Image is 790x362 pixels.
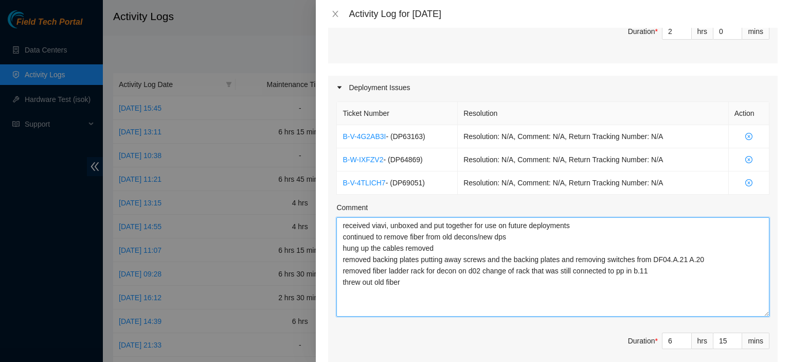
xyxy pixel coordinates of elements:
td: Resolution: N/A, Comment: N/A, Return Tracking Number: N/A [458,148,729,171]
a: B-V-4G2AB3I [343,132,386,141]
span: - ( DP64869 ) [383,156,422,164]
div: hrs [692,333,713,349]
th: Action [729,102,769,125]
div: hrs [692,23,713,40]
div: mins [742,333,769,349]
span: close [331,10,339,18]
span: close-circle [734,179,763,186]
td: Resolution: N/A, Comment: N/A, Return Tracking Number: N/A [458,171,729,195]
div: Activity Log for [DATE] [349,8,778,20]
div: Duration [628,26,658,37]
span: - ( DP69051 ) [386,179,425,187]
div: mins [742,23,769,40]
td: Resolution: N/A, Comment: N/A, Return Tracking Number: N/A [458,125,729,148]
div: Deployment Issues [328,76,778,99]
label: Comment [336,202,368,213]
th: Ticket Number [337,102,458,125]
button: Close [328,9,343,19]
textarea: Comment [336,217,769,317]
a: B-W-IXFZV2 [343,156,383,164]
span: - ( DP63163 ) [386,132,425,141]
span: caret-right [336,84,343,91]
span: close-circle [734,156,763,163]
span: close-circle [734,133,763,140]
a: B-V-4TLICH7 [343,179,385,187]
th: Resolution [458,102,729,125]
div: Duration [628,335,658,347]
